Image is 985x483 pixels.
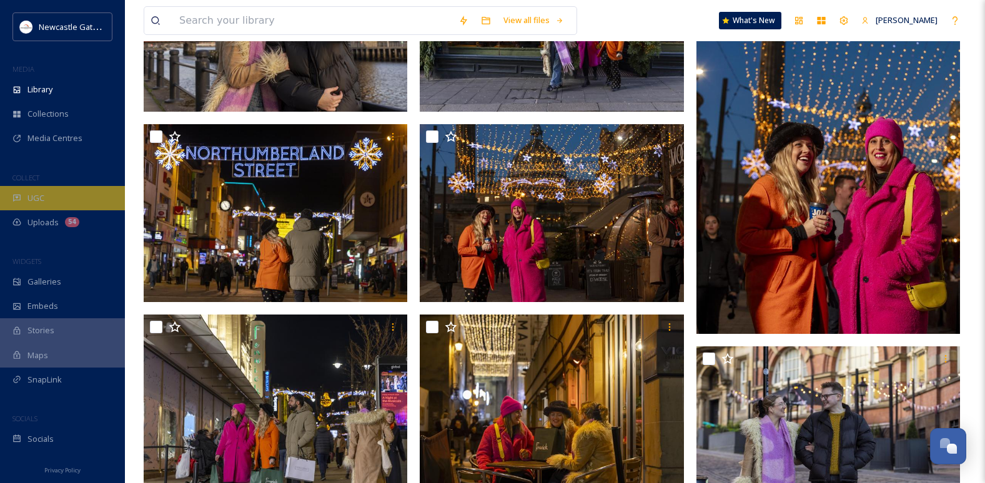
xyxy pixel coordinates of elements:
[12,173,39,182] span: COLLECT
[12,256,41,266] span: WIDGETS
[27,349,48,361] span: Maps
[173,7,452,34] input: Search your library
[420,124,686,302] img: 017 NGI Winter.JPG
[27,132,82,144] span: Media Centres
[855,8,944,32] a: [PERSON_NAME]
[27,192,44,204] span: UGC
[39,21,154,32] span: Newcastle Gateshead Initiative
[44,462,81,477] a: Privacy Policy
[27,374,62,386] span: SnapLink
[144,124,410,302] img: 083 NGI Winter.JPG
[27,324,54,336] span: Stories
[27,108,69,120] span: Collections
[20,21,32,33] img: DqD9wEUd_400x400.jpg
[27,276,61,288] span: Galleries
[719,12,781,29] a: What's New
[12,414,37,423] span: SOCIALS
[44,466,81,474] span: Privacy Policy
[497,8,570,32] a: View all files
[27,433,54,445] span: Socials
[27,217,59,228] span: Uploads
[12,64,34,74] span: MEDIA
[876,14,938,26] span: [PERSON_NAME]
[27,84,52,95] span: Library
[65,217,79,227] div: 54
[27,300,58,312] span: Embeds
[930,428,966,464] button: Open Chat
